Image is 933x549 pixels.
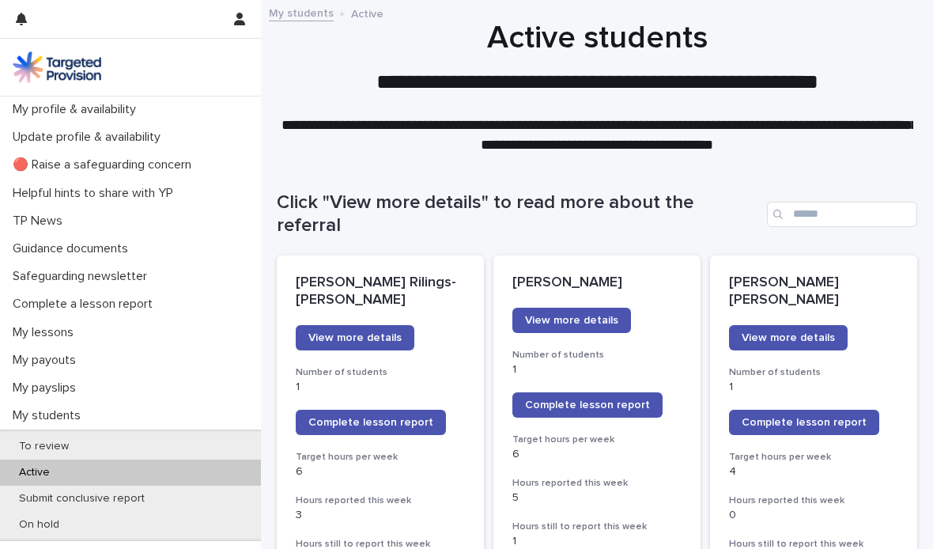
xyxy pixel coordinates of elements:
p: Helpful hints to share with YP [6,186,186,201]
p: [PERSON_NAME] Rilings-[PERSON_NAME] [296,274,465,309]
p: 5 [512,491,682,505]
a: Complete lesson report [729,410,879,435]
p: TP News [6,214,75,229]
p: 1 [512,363,682,377]
p: 6 [512,448,682,461]
a: Complete lesson report [296,410,446,435]
h3: Target hours per week [512,434,682,446]
p: [PERSON_NAME] [PERSON_NAME] [729,274,898,309]
p: Submit conclusive report [6,492,157,505]
p: My profile & availability [6,102,149,117]
span: Complete lesson report [525,399,650,411]
a: My students [269,3,334,21]
h3: Target hours per week [729,451,898,464]
span: Complete lesson report [742,417,867,428]
h3: Number of students [729,366,898,379]
a: View more details [729,325,848,350]
h3: Hours reported this week [729,494,898,507]
h3: Hours reported this week [296,494,465,507]
p: Complete a lesson report [6,297,165,312]
h3: Number of students [296,366,465,379]
p: 4 [729,465,898,479]
h1: Click "View more details" to read more about the referral [277,191,761,237]
span: View more details [525,315,618,326]
p: 1 [729,381,898,394]
p: My payslips [6,381,89,396]
p: 6 [296,465,465,479]
p: On hold [6,518,72,532]
a: View more details [296,325,414,350]
a: View more details [512,308,631,333]
h1: Active students [277,19,917,57]
p: Guidance documents [6,241,141,256]
p: 0 [729,509,898,522]
span: View more details [742,332,835,343]
p: My lessons [6,325,86,340]
h3: Number of students [512,349,682,362]
span: View more details [308,332,402,343]
h3: Hours reported this week [512,477,682,490]
p: 1 [296,381,465,394]
p: 1 [512,535,682,548]
a: Complete lesson report [512,392,663,418]
p: To review [6,440,81,453]
p: My payouts [6,353,89,368]
p: Active [351,4,383,21]
p: Update profile & availability [6,130,173,145]
p: My students [6,408,93,423]
p: Safeguarding newsletter [6,269,160,284]
span: Complete lesson report [308,417,433,428]
p: 🔴 Raise a safeguarding concern [6,157,204,172]
p: Active [6,466,62,479]
p: [PERSON_NAME] [512,274,682,292]
h3: Target hours per week [296,451,465,464]
h3: Hours still to report this week [512,521,682,533]
p: 3 [296,509,465,522]
img: M5nRWzHhSzIhMunXDL62 [13,51,101,83]
input: Search [767,202,917,227]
